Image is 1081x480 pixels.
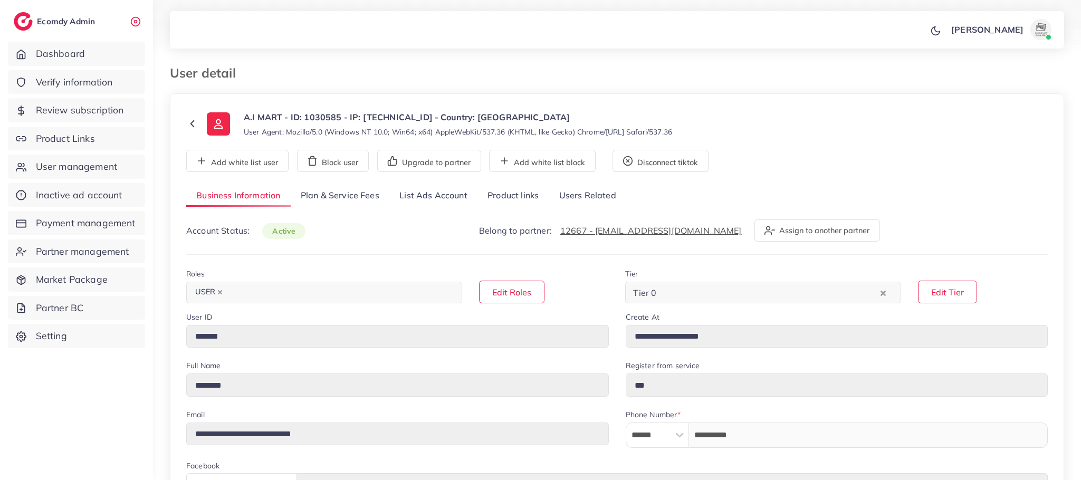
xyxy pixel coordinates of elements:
h2: Ecomdy Admin [37,16,98,26]
a: User management [8,155,145,179]
a: Business Information [186,185,291,207]
button: Upgrade to partner [377,150,481,172]
a: logoEcomdy Admin [14,12,98,31]
p: Belong to partner: [479,224,742,237]
button: Add white list user [186,150,289,172]
a: List Ads Account [389,185,477,207]
label: Create At [626,312,659,322]
img: logo [14,12,33,31]
p: [PERSON_NAME] [951,23,1023,36]
h3: User detail [170,65,244,81]
span: Tier 0 [631,285,658,301]
span: Inactive ad account [36,188,122,202]
p: A.I MART - ID: 1030585 - IP: [TECHNICAL_ID] - Country: [GEOGRAPHIC_DATA] [244,111,672,123]
a: Inactive ad account [8,183,145,207]
a: Dashboard [8,42,145,66]
p: Account Status: [186,224,305,237]
span: Product Links [36,132,95,146]
a: Product Links [8,127,145,151]
button: Disconnect tiktok [613,150,709,172]
span: Verify information [36,75,113,89]
div: Search for option [186,282,462,303]
small: User Agent: Mozilla/5.0 (Windows NT 10.0; Win64; x64) AppleWebKit/537.36 (KHTML, like Gecko) Chro... [244,127,672,137]
span: Review subscription [36,103,124,117]
button: Clear Selected [881,286,886,299]
button: Block user [297,150,369,172]
a: Review subscription [8,98,145,122]
label: User ID [186,312,212,322]
a: 12667 - [EMAIL_ADDRESS][DOMAIN_NAME] [560,225,742,236]
span: Dashboard [36,47,85,61]
button: Edit Roles [479,281,544,303]
span: Payment management [36,216,136,230]
label: Phone Number [626,409,681,420]
label: Full Name [186,360,221,371]
a: Plan & Service Fees [291,185,389,207]
a: Partner management [8,239,145,264]
button: Deselect USER [217,290,223,295]
span: active [262,223,305,239]
span: USER [190,285,227,300]
img: avatar [1030,19,1051,40]
input: Search for option [228,284,448,301]
a: Setting [8,324,145,348]
span: Partner management [36,245,129,258]
img: ic-user-info.36bf1079.svg [207,112,230,136]
button: Add white list block [489,150,596,172]
button: Assign to another partner [754,219,880,242]
button: Edit Tier [918,281,977,303]
label: Register from service [626,360,700,371]
div: Search for option [625,282,901,303]
a: Partner BC [8,296,145,320]
a: [PERSON_NAME]avatar [945,19,1056,40]
a: Verify information [8,70,145,94]
label: Facebook [186,460,219,471]
span: Setting [36,329,67,343]
label: Email [186,409,205,420]
span: Partner BC [36,301,84,315]
a: Payment management [8,211,145,235]
span: Market Package [36,273,108,286]
label: Tier [625,268,638,279]
label: Roles [186,268,205,279]
a: Users Related [549,185,626,207]
a: Product links [477,185,549,207]
span: User management [36,160,117,174]
a: Market Package [8,267,145,292]
input: Search for option [659,284,878,301]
